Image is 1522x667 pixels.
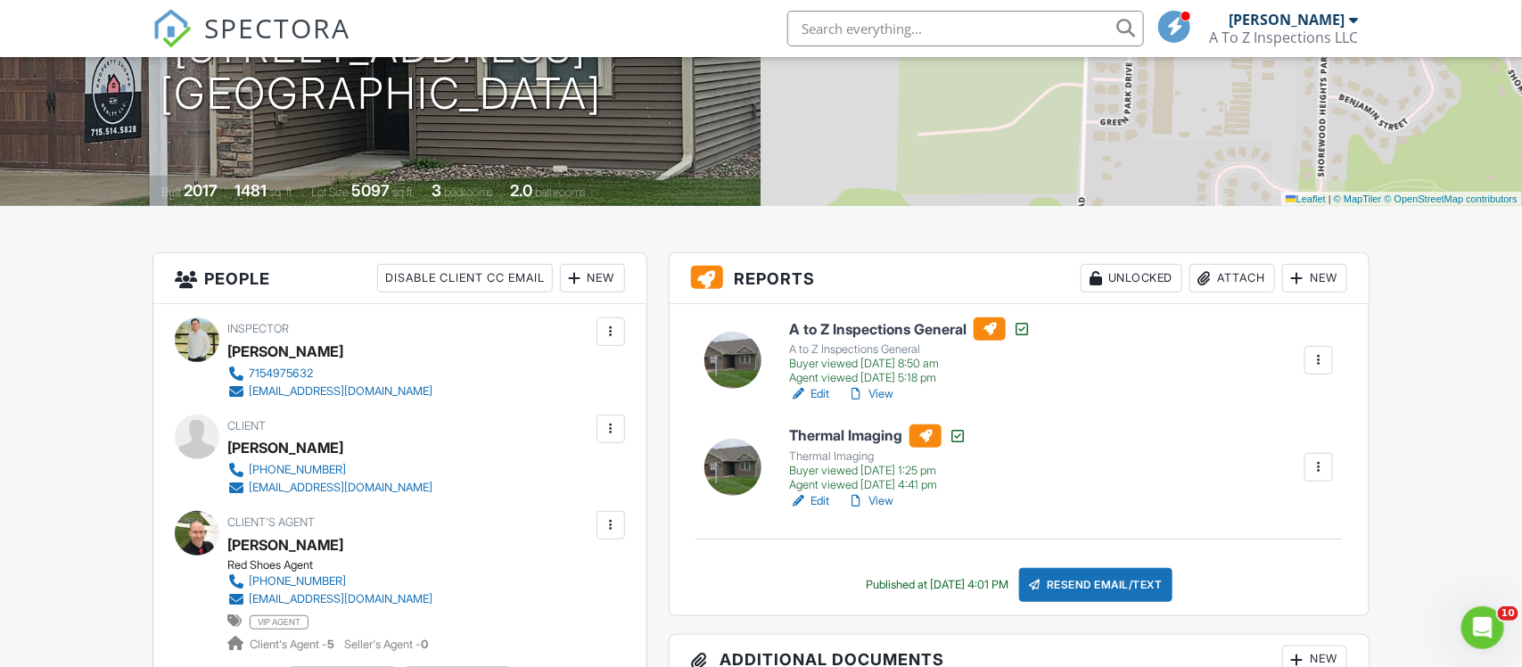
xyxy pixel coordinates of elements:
[234,181,267,200] div: 1481
[789,449,967,464] div: Thermal Imaging
[510,181,532,200] div: 2.0
[789,317,1031,385] a: A to Z Inspections General A to Z Inspections General Buyer viewed [DATE] 8:50 am Agent viewed [D...
[1189,264,1275,292] div: Attach
[227,461,432,479] a: [PHONE_NUMBER]
[1229,11,1345,29] div: [PERSON_NAME]
[789,424,967,448] h6: Thermal Imaging
[789,371,1031,385] div: Agent viewed [DATE] 5:18 pm
[227,515,315,529] span: Client's Agent
[560,264,625,292] div: New
[535,185,586,199] span: bathrooms
[311,185,349,199] span: Lot Size
[392,185,415,199] span: sq.ft.
[161,185,181,199] span: Built
[1282,264,1347,292] div: New
[866,578,1008,592] div: Published at [DATE] 4:01 PM
[444,185,493,199] span: bedrooms
[227,558,447,572] div: Red Shoes Agent
[789,357,1031,371] div: Buyer viewed [DATE] 8:50 am
[249,574,346,589] div: [PHONE_NUMBER]
[227,383,432,400] a: [EMAIL_ADDRESS][DOMAIN_NAME]
[227,434,343,461] div: [PERSON_NAME]
[1019,568,1172,602] div: Resend Email/Text
[344,638,428,651] span: Seller's Agent -
[184,181,218,200] div: 2017
[227,338,343,365] div: [PERSON_NAME]
[1461,606,1504,649] iframe: Intercom live chat
[1329,194,1331,204] span: |
[787,11,1144,46] input: Search everything...
[227,365,432,383] a: 7154975632
[789,478,967,492] div: Agent viewed [DATE] 4:41 pm
[152,24,350,62] a: SPECTORA
[1498,606,1518,621] span: 10
[227,479,432,497] a: [EMAIL_ADDRESS][DOMAIN_NAME]
[250,615,309,630] span: vip agent
[1385,194,1518,204] a: © OpenStreetMap contributors
[351,181,390,200] div: 5097
[227,322,289,335] span: Inspector
[421,638,428,651] strong: 0
[204,9,350,46] span: SPECTORA
[227,419,266,432] span: Client
[152,9,192,48] img: The Best Home Inspection Software - Spectora
[377,264,553,292] div: Disable Client CC Email
[327,638,334,651] strong: 5
[249,481,432,495] div: [EMAIL_ADDRESS][DOMAIN_NAME]
[847,492,893,510] a: View
[249,463,346,477] div: [PHONE_NUMBER]
[153,253,646,304] h3: People
[789,342,1031,357] div: A to Z Inspections General
[847,385,893,403] a: View
[227,572,432,590] a: [PHONE_NUMBER]
[250,638,337,651] span: Client's Agent -
[789,385,829,403] a: Edit
[1209,29,1358,46] div: A To Z Inspections LLC
[789,464,967,478] div: Buyer viewed [DATE] 1:25 pm
[789,317,1031,341] h6: A to Z Inspections General
[789,424,967,492] a: Thermal Imaging Thermal Imaging Buyer viewed [DATE] 1:25 pm Agent viewed [DATE] 4:41 pm
[249,592,432,606] div: [EMAIL_ADDRESS][DOMAIN_NAME]
[432,181,441,200] div: 3
[1286,194,1326,204] a: Leaflet
[160,24,602,119] h1: [STREET_ADDRESS] [GEOGRAPHIC_DATA]
[269,185,294,199] span: sq. ft.
[249,384,432,399] div: [EMAIL_ADDRESS][DOMAIN_NAME]
[227,590,432,608] a: [EMAIL_ADDRESS][DOMAIN_NAME]
[1081,264,1182,292] div: Unlocked
[227,531,343,558] a: [PERSON_NAME]
[1334,194,1382,204] a: © MapTiler
[789,492,829,510] a: Edit
[670,253,1370,304] h3: Reports
[249,366,313,381] div: 7154975632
